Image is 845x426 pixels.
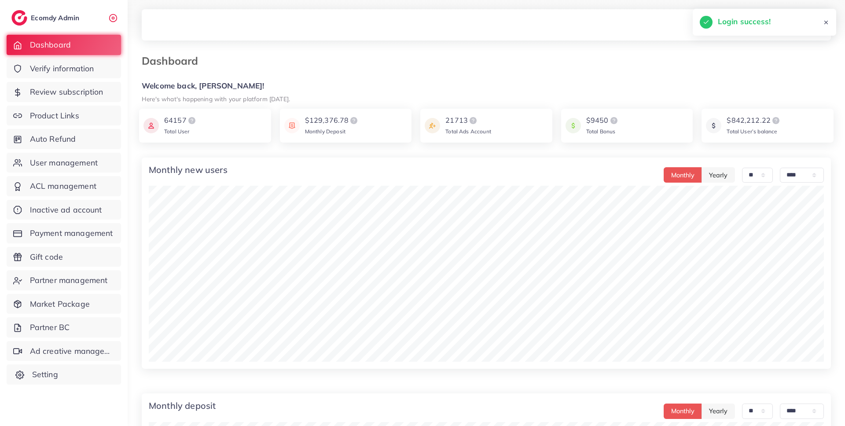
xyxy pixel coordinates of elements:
span: ACL management [30,180,96,192]
a: Inactive ad account [7,200,121,220]
h2: Ecomdy Admin [31,14,81,22]
img: icon payment [706,115,721,136]
div: $842,212.22 [727,115,781,126]
span: Ad creative management [30,345,114,357]
span: User management [30,157,98,169]
span: Auto Refund [30,133,76,145]
a: ACL management [7,176,121,196]
button: Yearly [702,167,735,183]
div: $129,376.78 [305,115,360,126]
a: Product Links [7,106,121,126]
h4: Monthly new users [149,165,228,175]
span: Payment management [30,228,113,239]
span: Total User [164,128,190,135]
span: Market Package [30,298,90,310]
img: icon payment [284,115,300,136]
button: Monthly [664,404,702,419]
span: Total Bonus [586,128,616,135]
a: Review subscription [7,82,121,102]
span: Inactive ad account [30,204,102,216]
div: 64157 [164,115,197,126]
a: Gift code [7,247,121,267]
a: Partner management [7,270,121,290]
img: logo [349,115,359,126]
span: Dashboard [30,39,71,51]
span: Monthly Deposit [305,128,345,135]
img: logo [11,10,27,26]
span: Review subscription [30,86,103,98]
div: $9450 [586,115,619,126]
h5: Login success! [718,16,771,27]
a: User management [7,153,121,173]
a: Partner BC [7,317,121,338]
a: Payment management [7,223,121,243]
a: logoEcomdy Admin [11,10,81,26]
h5: Welcome back, [PERSON_NAME]! [142,81,831,91]
span: Total Ads Account [445,128,491,135]
img: logo [468,115,478,126]
a: Dashboard [7,35,121,55]
span: Verify information [30,63,94,74]
button: Monthly [664,167,702,183]
img: icon payment [566,115,581,136]
span: Partner management [30,275,108,286]
span: Product Links [30,110,79,121]
a: Ad creative management [7,341,121,361]
a: Auto Refund [7,129,121,149]
img: logo [609,115,619,126]
img: icon payment [425,115,440,136]
img: logo [187,115,197,126]
span: Partner BC [30,322,70,333]
small: Here's what's happening with your platform [DATE]. [142,95,290,103]
a: Verify information [7,59,121,79]
span: Total User’s balance [727,128,777,135]
div: 21713 [445,115,491,126]
h4: Monthly deposit [149,400,216,411]
button: Yearly [702,404,735,419]
span: Setting [32,369,58,380]
a: Market Package [7,294,121,314]
img: logo [771,115,781,126]
a: Setting [7,364,121,385]
h3: Dashboard [142,55,205,67]
span: Gift code [30,251,63,263]
img: icon payment [143,115,159,136]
